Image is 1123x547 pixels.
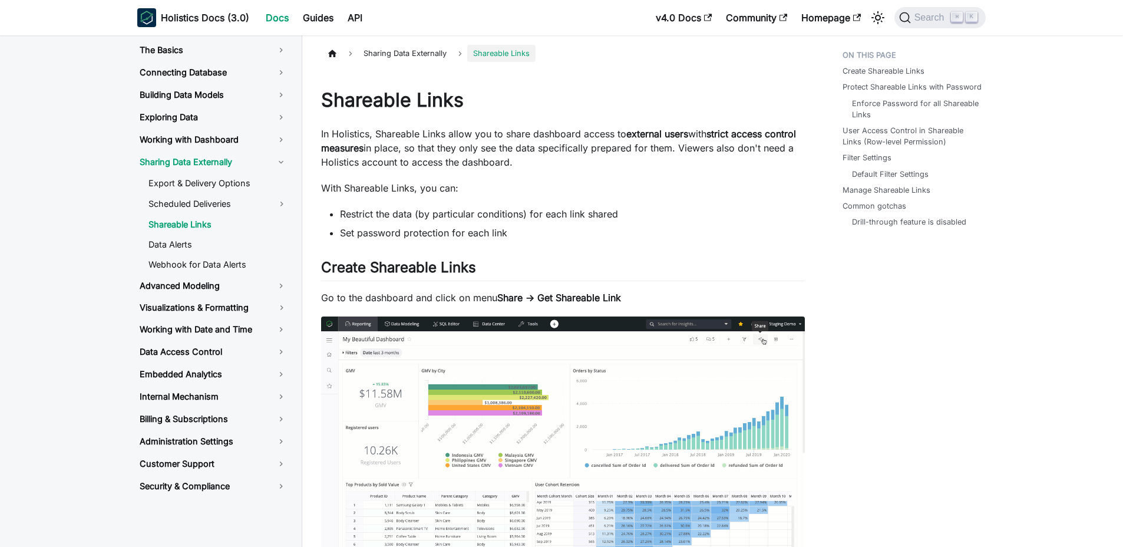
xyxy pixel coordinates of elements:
[259,8,296,27] a: Docs
[161,11,249,25] b: Holistics Docs (3.0)
[130,319,296,340] a: Working with Date and Time
[139,256,296,273] a: Webhook for Data Alerts
[894,7,986,28] button: Search
[852,98,979,120] a: Enforce Password for all Shareable Links
[358,45,452,62] span: Sharing Data Externally
[626,128,688,140] strong: external users
[843,184,930,196] a: Manage Shareable Links
[130,85,296,105] a: Building Data Models
[139,174,296,192] a: Export & Delivery Options
[340,226,805,240] li: Set password protection for each link
[843,152,891,163] a: Filter Settings
[139,216,296,233] a: Shareable Links
[137,8,249,27] a: HolisticsHolistics Docs (3.0)
[341,8,369,27] a: API
[340,207,805,221] li: Restrict the data (by particular conditions) for each link shared
[130,387,296,407] a: Internal Mechanism
[296,8,341,27] a: Guides
[911,12,952,23] span: Search
[852,216,966,228] a: Drill-through feature is disabled
[321,259,805,281] h2: Create Shareable Links
[130,476,296,496] a: Security & Compliance
[467,45,536,62] span: Shareable Links
[966,12,977,22] kbd: K
[843,125,983,147] a: User Access Control in Shareable Links (Row-level Permission)
[130,298,267,317] a: Visualizations & Formatting
[130,107,296,127] a: Exploring Data
[843,65,924,77] a: Create Shareable Links
[130,40,296,60] a: The Basics
[321,88,805,112] h1: Shareable Links
[868,8,887,27] button: Switch between dark and light mode (currently light mode)
[794,8,868,27] a: Homepage
[130,364,296,384] a: Embedded Analytics
[497,292,621,304] strong: Share → Get Shareable Link
[649,8,719,27] a: v4.0 Docs
[130,276,296,296] a: Advanced Modeling
[130,454,296,474] a: Customer Support
[321,181,805,195] p: With Shareable Links, you can:
[137,8,156,27] img: Holistics
[267,195,296,213] button: Toggle the collapsible sidebar category 'Scheduled Deliveries'
[267,298,296,317] button: Toggle the collapsible sidebar category 'Visualizations & Formatting'
[130,130,296,150] a: Working with Dashboard
[130,409,296,429] a: Billing & Subscriptions
[139,236,296,253] a: Data Alerts
[125,35,302,547] nav: Docs sidebar
[130,152,296,172] a: Sharing Data Externally
[321,291,805,305] p: Go to the dashboard and click on menu
[843,81,982,93] a: Protect Shareable Links with Password
[321,127,805,169] p: In Holistics, Shareable Links allow you to share dashboard access to with in place, so that they ...
[321,45,343,62] a: Home page
[130,431,296,452] a: Administration Settings
[843,200,906,212] a: Common gotchas
[852,169,929,180] a: Default Filter Settings
[139,195,267,213] a: Scheduled Deliveries
[951,12,963,22] kbd: ⌘
[719,8,794,27] a: Community
[130,62,296,83] a: Connecting Database
[321,45,805,62] nav: Breadcrumbs
[130,342,296,362] a: Data Access Control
